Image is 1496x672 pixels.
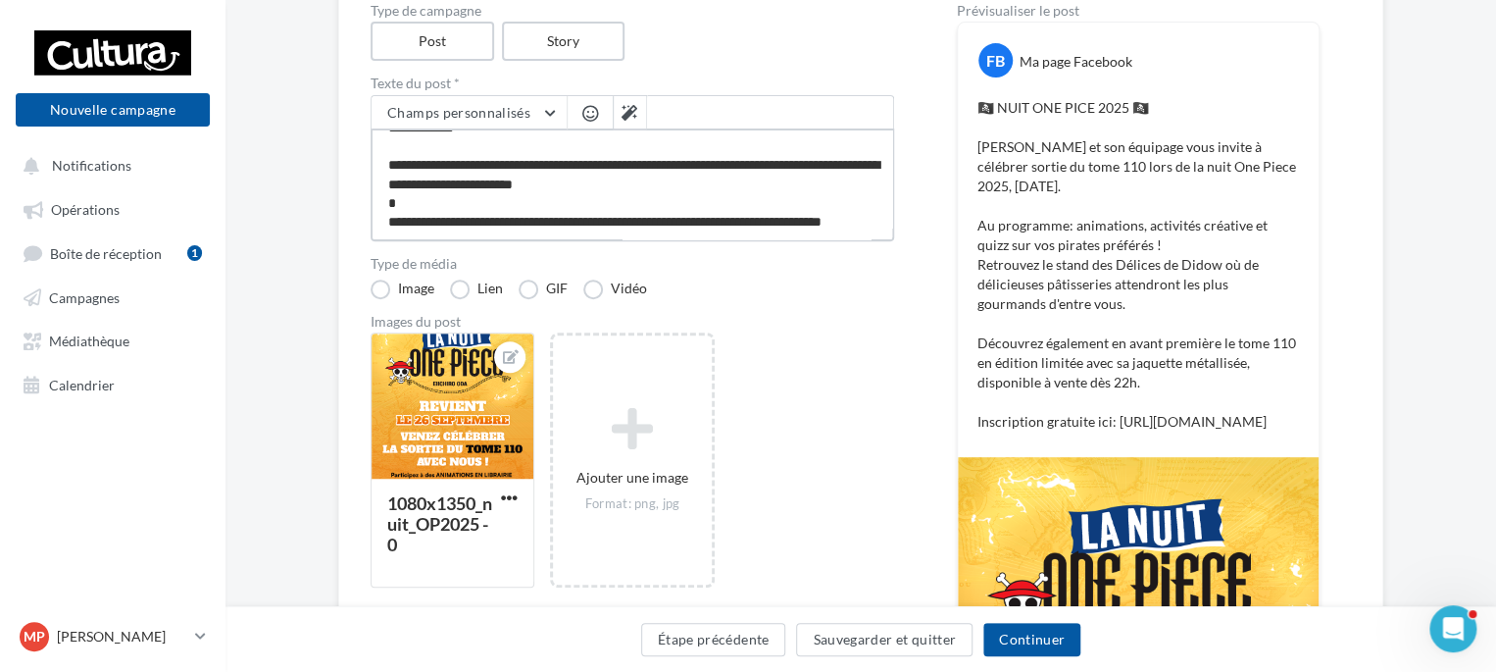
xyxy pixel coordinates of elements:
button: Étape précédente [641,623,786,656]
a: Campagnes [12,279,214,314]
div: FB [978,43,1013,78]
p: [PERSON_NAME] [57,627,187,646]
label: Texte du post * [371,77,894,90]
a: MP [PERSON_NAME] [16,618,210,655]
a: Boîte de réception1 [12,234,214,271]
a: Calendrier [12,366,214,401]
label: Story [502,22,625,61]
span: Calendrier [49,376,115,392]
span: MP [24,627,45,646]
iframe: Intercom live chat [1429,605,1476,652]
label: Type de média [371,257,894,271]
label: Post [371,22,494,61]
p: 🏴‍☠️ NUIT ONE PICE 2025 🏴‍☠️ [PERSON_NAME] et son équipage vous invite à célébrer sortie du tome ... [977,98,1299,432]
div: 1080x1350_nuit_OP2025 - 0 [387,492,492,555]
button: Continuer [983,623,1080,656]
div: Prévisualiser le post [957,4,1320,18]
button: Notifications [12,147,206,182]
button: Sauvegarder et quitter [796,623,972,656]
div: Images du post [371,315,894,329]
label: Image [371,280,434,299]
label: Type de campagne [371,4,894,18]
label: Lien [450,280,503,299]
span: Campagnes [49,288,120,305]
a: Opérations [12,190,214,226]
span: Opérations [51,201,120,218]
span: Médiathèque [49,333,129,349]
a: Médiathèque [12,322,214,357]
div: 1 [187,245,202,261]
span: Champs personnalisés [387,104,530,121]
button: Nouvelle campagne [16,93,210,127]
span: Boîte de réception [50,244,162,261]
button: Champs personnalisés [372,96,567,129]
label: Vidéo [583,280,647,299]
span: Notifications [52,157,131,174]
label: GIF [519,280,568,299]
div: Ma page Facebook [1020,52,1132,72]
